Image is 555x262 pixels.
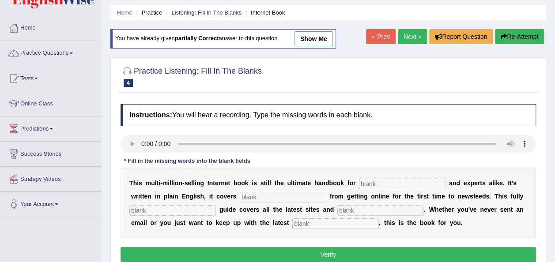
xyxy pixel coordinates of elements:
b: e [188,180,191,187]
b: t [278,219,280,226]
b: v [487,206,491,213]
button: Report Question [429,29,493,44]
b: s [283,219,287,226]
b: c [239,206,243,213]
input: blank [337,205,424,216]
b: s [253,180,257,187]
b: a [263,206,266,213]
b: t [404,193,407,200]
a: Home [0,16,101,38]
b: r [154,219,156,226]
b: n [360,193,364,200]
b: s [296,206,300,213]
b: o [395,193,399,200]
b: l [378,193,380,200]
b: n [382,193,386,200]
b: a [449,180,453,187]
b: f [347,180,350,187]
b: i [390,219,392,226]
b: n [221,180,225,187]
a: Online Class [0,91,101,113]
b: a [302,180,306,187]
b: e [131,219,135,226]
b: . [489,193,491,200]
input: blank [359,179,446,189]
b: t [213,180,215,187]
button: Re-Attempt [495,29,544,44]
b: i [138,193,140,200]
a: Predictions [0,116,101,138]
span: 4 [124,79,133,87]
b: ' [468,206,469,213]
b: i [398,219,400,226]
b: e [225,180,228,187]
b: l [268,180,269,187]
b: Instructions: [129,111,172,119]
b: n [196,180,200,187]
div: You have already given answer to this question [110,29,336,49]
b: i [209,193,211,200]
b: T [129,180,133,187]
b: m [135,219,140,226]
b: i [249,219,251,226]
b: I [208,180,209,187]
input: blank [129,205,216,216]
b: i [295,180,297,187]
b: a [489,180,492,187]
b: e [227,193,230,200]
b: e [503,206,507,213]
b: t [510,180,512,187]
b: w [189,219,194,226]
b: n [147,193,151,200]
b: i [155,193,157,200]
b: a [318,180,321,187]
b: t [291,206,293,213]
b: o [337,180,341,187]
b: h [275,206,279,213]
b: t [251,219,253,226]
b: r [398,193,400,200]
b: t [300,206,302,213]
b: i [227,206,229,213]
b: T [495,193,498,200]
b: d [482,193,486,200]
b: b [329,180,333,187]
b: m [146,180,151,187]
h2: Practice Listening: Fill In The Blanks [121,65,262,87]
b: t [275,180,277,187]
b: e [266,219,269,226]
b: t [354,193,356,200]
b: t [306,180,308,187]
b: k [245,180,249,187]
b: u [167,219,171,226]
b: t [142,193,144,200]
b: i [380,193,382,200]
b: o [163,219,167,226]
b: h [253,219,257,226]
b: t [293,180,295,187]
b: n [157,193,161,200]
b: i [252,180,253,187]
b: t [183,219,185,226]
b: u [176,219,180,226]
b: u [233,219,237,226]
b: l [269,180,271,187]
b: l [268,206,270,213]
b: ' [512,180,513,187]
b: f [473,193,475,200]
b: e [475,193,479,200]
b: b [234,180,238,187]
b: i [266,180,268,187]
b: t [287,219,289,226]
b: i [143,219,145,226]
b: , [379,219,381,226]
b: a [516,206,520,213]
b: j [174,219,176,226]
b: l [155,180,157,187]
b: i [434,193,436,200]
b: d [330,206,334,213]
a: Practice Questions [0,41,101,63]
b: n [326,206,330,213]
b: l [171,180,173,187]
b: t [157,180,159,187]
